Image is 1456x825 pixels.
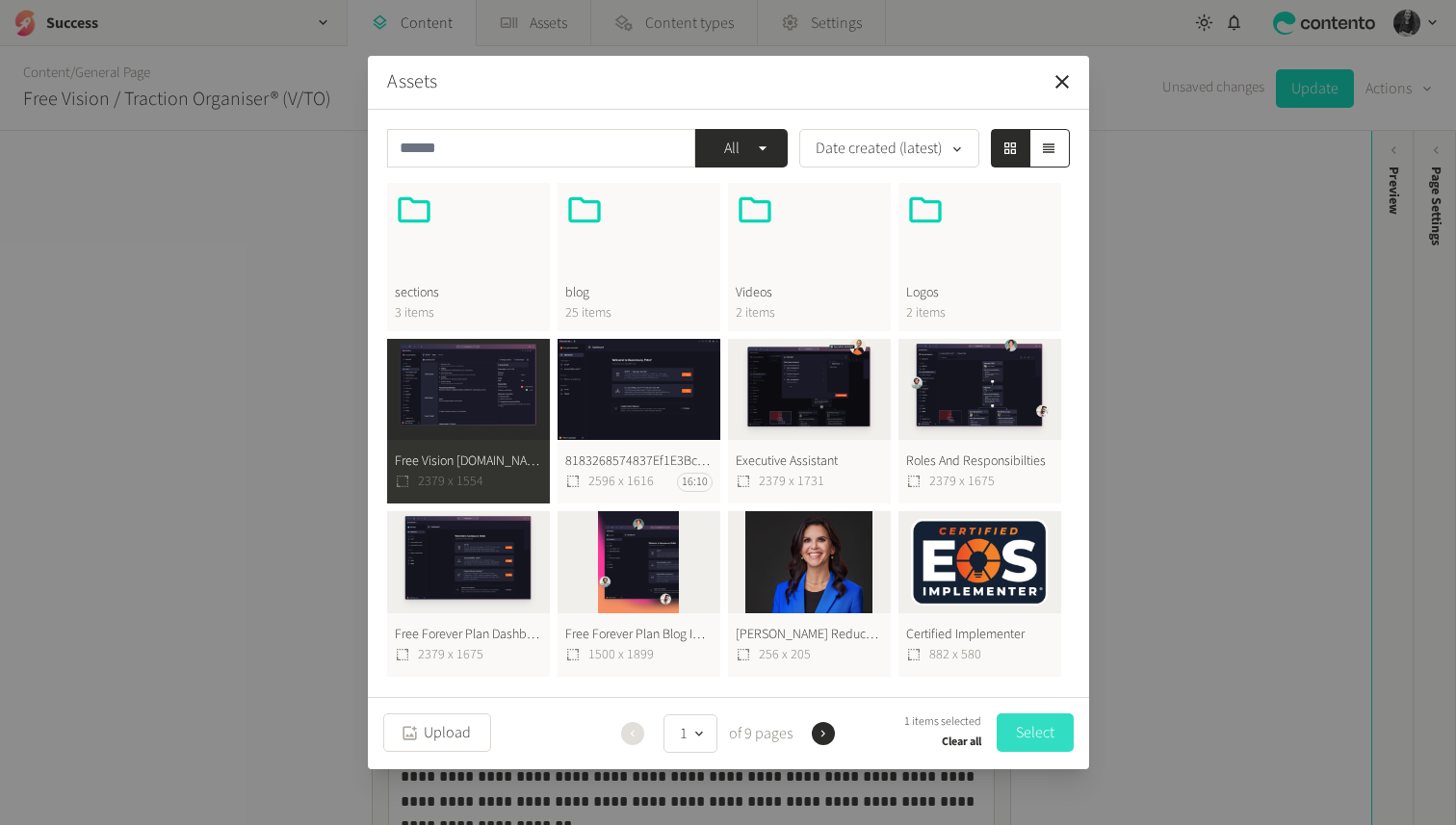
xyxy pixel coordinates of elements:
[725,722,793,745] span: of 9 pages
[565,283,713,303] span: blog
[898,183,1061,331] button: Logos2 items
[906,283,1053,303] span: Logos
[395,303,542,323] span: 3 items
[728,183,891,331] button: Videos2 items
[387,67,437,96] button: Assets
[395,283,542,303] span: sections
[799,129,979,168] button: Date created (latest)
[736,303,883,323] span: 2 items
[695,129,788,168] button: All
[736,283,883,303] span: Videos
[904,713,981,731] span: 1 items selected
[711,137,754,160] span: All
[387,183,550,331] button: sections3 items
[906,303,1053,323] span: 2 items
[383,713,491,752] button: Upload
[663,714,717,753] button: 1
[558,183,720,331] button: blog25 items
[942,731,981,754] button: Clear all
[997,713,1074,752] button: Select
[565,303,713,323] span: 25 items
